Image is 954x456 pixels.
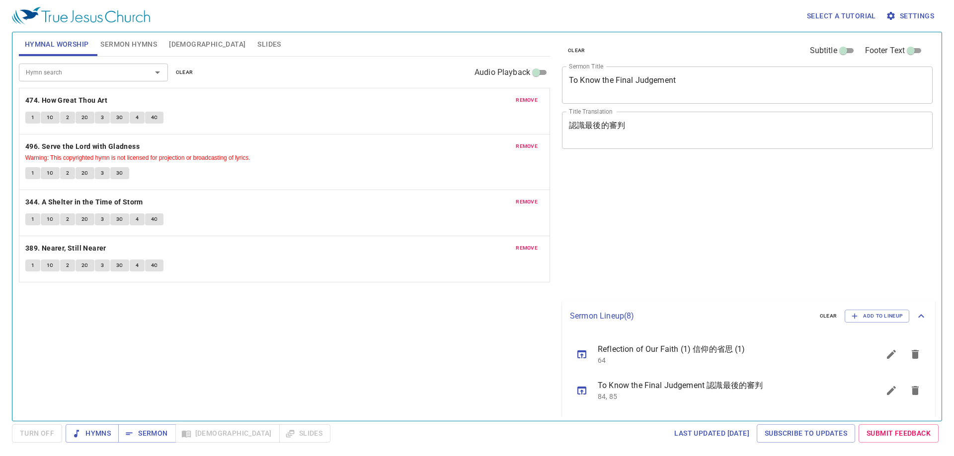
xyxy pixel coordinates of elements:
[41,213,60,225] button: 1C
[25,213,40,225] button: 1
[803,7,880,25] button: Select a tutorial
[110,213,129,225] button: 3C
[12,7,150,25] img: True Jesus Church
[25,140,142,153] button: 496. Serve the Lord with Gladness
[110,112,129,124] button: 3C
[145,112,164,124] button: 4C
[60,112,75,124] button: 2
[31,113,34,122] span: 1
[116,215,123,224] span: 3C
[74,427,111,440] span: Hymns
[807,10,876,22] span: Select a tutorial
[845,310,909,323] button: Add to Lineup
[100,38,157,51] span: Sermon Hymns
[110,260,129,271] button: 3C
[31,169,34,178] span: 1
[562,45,591,57] button: clear
[562,300,935,332] div: Sermon Lineup(8)clearAdd to Lineup
[865,45,905,57] span: Footer Text
[25,167,40,179] button: 1
[47,169,54,178] span: 1C
[60,213,75,225] button: 2
[66,261,69,270] span: 2
[888,10,934,22] span: Settings
[136,215,139,224] span: 4
[126,427,167,440] span: Sermon
[101,113,104,122] span: 3
[475,66,530,78] span: Audio Playback
[176,68,193,77] span: clear
[859,424,939,443] a: Submit Feedback
[47,215,54,224] span: 1C
[25,196,143,208] b: 344. A Shelter in the Time of Storm
[151,65,164,79] button: Open
[130,112,145,124] button: 4
[151,113,158,122] span: 4C
[101,169,104,178] span: 3
[95,167,110,179] button: 3
[25,242,106,255] b: 389. Nearer, Still Nearer
[558,159,860,296] iframe: from-child
[95,213,110,225] button: 3
[81,169,88,178] span: 2C
[570,310,812,322] p: Sermon Lineup ( 8 )
[110,167,129,179] button: 3C
[66,113,69,122] span: 2
[569,75,926,94] textarea: To Know the Final Judgement
[598,355,856,365] p: 64
[76,260,94,271] button: 2C
[60,167,75,179] button: 2
[867,427,931,440] span: Submit Feedback
[25,140,140,153] b: 496. Serve the Lord with Gladness
[47,261,54,270] span: 1C
[598,380,856,391] span: To Know the Final Judgement 認識最後的審判
[510,94,544,106] button: remove
[31,261,34,270] span: 1
[598,415,856,427] span: Reflection of Our Faith (2) 信仰的省思 (2)
[145,213,164,225] button: 4C
[81,261,88,270] span: 2C
[765,427,847,440] span: Subscribe to Updates
[66,424,119,443] button: Hymns
[810,45,837,57] span: Subtitle
[516,197,538,206] span: remove
[598,391,856,401] p: 84, 85
[136,261,139,270] span: 4
[674,427,749,440] span: Last updated [DATE]
[145,260,164,271] button: 4C
[516,142,538,151] span: remove
[81,215,88,224] span: 2C
[116,113,123,122] span: 3C
[851,312,903,321] span: Add to Lineup
[66,215,69,224] span: 2
[820,312,837,321] span: clear
[60,260,75,271] button: 2
[151,215,158,224] span: 4C
[569,121,926,139] textarea: 認識最後的審判
[130,260,145,271] button: 4
[47,113,54,122] span: 1C
[510,140,544,152] button: remove
[116,169,123,178] span: 3C
[257,38,281,51] span: Slides
[25,260,40,271] button: 1
[510,242,544,254] button: remove
[95,112,110,124] button: 3
[510,196,544,208] button: remove
[95,260,110,271] button: 3
[25,242,108,255] button: 389. Nearer, Still Nearer
[25,94,107,107] b: 474. How Great Thou Art
[151,261,158,270] span: 4C
[76,213,94,225] button: 2C
[136,113,139,122] span: 4
[101,261,104,270] span: 3
[170,66,199,78] button: clear
[41,167,60,179] button: 1C
[41,112,60,124] button: 1C
[25,112,40,124] button: 1
[116,261,123,270] span: 3C
[25,154,250,161] small: Warning: This copyrighted hymn is not licensed for projection or broadcasting of lyrics.
[25,94,109,107] button: 474. How Great Thou Art
[76,167,94,179] button: 2C
[31,215,34,224] span: 1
